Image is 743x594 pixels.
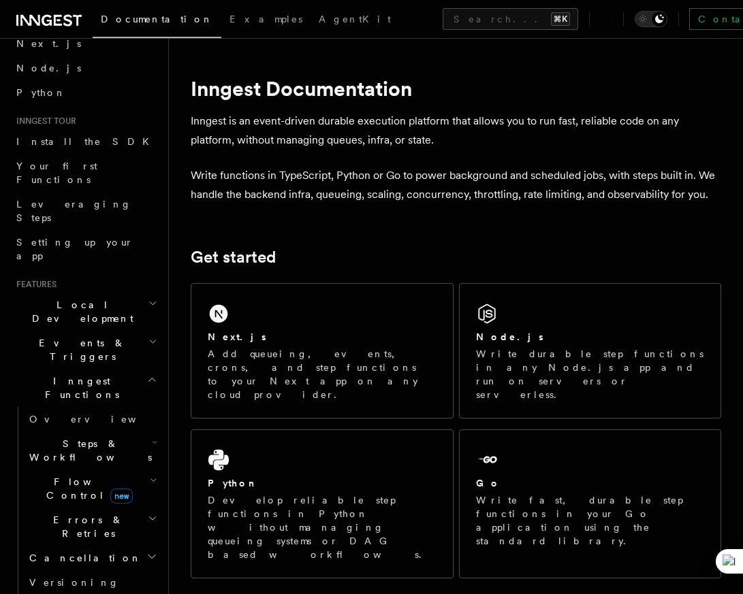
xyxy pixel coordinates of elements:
a: Next.jsAdd queueing, events, crons, and step functions to your Next app on any cloud provider. [191,283,454,418]
span: Examples [230,14,302,24]
a: PythonDevelop reliable step functions in Python without managing queueing systems or DAG based wo... [191,429,454,578]
span: Events & Triggers [11,336,148,363]
h2: Next.js [208,330,266,344]
span: Local Development [11,298,148,325]
span: Documentation [101,14,213,24]
a: Node.jsWrite durable step functions in any Node.js app and run on servers or serverless. [459,283,722,418]
button: Cancellation [24,546,160,570]
a: Node.js [11,56,160,80]
span: Node.js [16,63,81,73]
button: Local Development [11,293,160,331]
button: Errors & Retries [24,508,160,546]
a: Documentation [93,4,221,38]
span: Inngest tour [11,116,76,127]
span: Overview [29,414,170,425]
span: Features [11,279,57,290]
a: Examples [221,4,311,37]
a: Install the SDK [11,129,160,154]
h2: Node.js [476,330,543,344]
button: Steps & Workflows [24,431,160,469]
a: GoWrite fast, durable step functions in your Go application using the standard library. [459,429,722,578]
a: Setting up your app [11,230,160,268]
span: Setting up your app [16,237,133,261]
span: Steps & Workflows [24,437,152,464]
button: Flow Controlnew [24,469,160,508]
a: Leveraging Steps [11,192,160,230]
button: Search...⌘K [443,8,578,30]
span: new [110,489,133,504]
span: Install the SDK [16,136,157,147]
p: Inngest is an event-driven durable execution platform that allows you to run fast, reliable code ... [191,112,721,150]
p: Develop reliable step functions in Python without managing queueing systems or DAG based workflows. [208,493,437,561]
kbd: ⌘K [551,12,570,26]
h2: Python [208,476,258,490]
h1: Inngest Documentation [191,76,721,101]
span: Next.js [16,38,81,49]
a: Your first Functions [11,154,160,192]
h2: Go [476,476,501,490]
span: Inngest Functions [11,374,147,401]
span: Python [16,87,66,98]
span: Errors & Retries [24,513,148,540]
span: AgentKit [319,14,391,24]
span: Flow Control [24,475,150,502]
a: Overview [24,407,160,431]
span: Versioning [29,577,119,588]
p: Add queueing, events, crons, and step functions to your Next app on any cloud provider. [208,347,437,401]
button: Inngest Functions [11,369,160,407]
p: Write fast, durable step functions in your Go application using the standard library. [476,493,705,548]
button: Events & Triggers [11,331,160,369]
span: Your first Functions [16,161,97,185]
a: AgentKit [311,4,399,37]
p: Write functions in TypeScript, Python or Go to power background and scheduled jobs, with steps bu... [191,166,721,204]
a: Get started [191,248,276,267]
button: Toggle dark mode [635,11,667,27]
a: Python [11,80,160,105]
span: Cancellation [24,551,142,565]
span: Leveraging Steps [16,199,131,223]
a: Next.js [11,31,160,56]
p: Write durable step functions in any Node.js app and run on servers or serverless. [476,347,705,401]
